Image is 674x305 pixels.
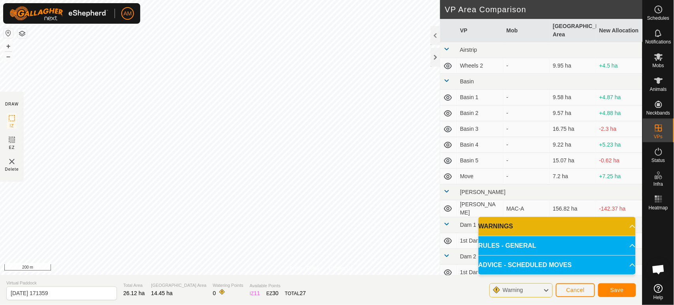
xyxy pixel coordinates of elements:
td: 9.22 ha [550,137,596,153]
span: Total Area [123,282,145,289]
div: - [506,125,546,133]
div: EZ [266,289,279,297]
div: MAC-A [506,205,546,213]
span: 0 [213,290,216,296]
div: - [506,141,546,149]
span: Status [651,158,665,163]
span: IZ [10,123,14,129]
span: Warning [503,287,523,293]
button: – [4,52,13,61]
td: -0.62 ha [596,153,642,169]
span: Dam 2 [460,253,476,260]
button: + [4,41,13,51]
span: Mobs [653,63,664,68]
span: 27 [300,290,306,296]
td: Basin 4 [457,137,503,153]
div: - [506,172,546,181]
h2: VP Area Comparison [445,5,642,14]
td: +7.25 ha [596,169,642,185]
td: 7.2 ha [550,169,596,185]
span: Basin [460,78,474,85]
span: RULES - GENERAL [478,241,537,250]
div: - [506,62,546,70]
td: 1st Dam 1 [457,265,503,281]
span: Heatmap [649,205,668,210]
button: Cancel [556,283,595,297]
button: Map Layers [17,29,27,38]
td: -142.37 ha [596,200,642,217]
span: Infra [653,182,663,186]
span: Airstrip [460,47,477,53]
span: [PERSON_NAME] [460,189,505,195]
span: ADVICE - SCHEDULED MOVES [478,260,572,270]
td: Basin 5 [457,153,503,169]
td: 15.07 ha [550,153,596,169]
th: Mob [503,19,550,42]
span: 30 [273,290,279,296]
div: - [506,156,546,165]
td: 1st Dam 2 [457,233,503,249]
td: 9.57 ha [550,105,596,121]
span: Save [610,287,624,293]
span: [GEOGRAPHIC_DATA] Area [151,282,207,289]
span: Available Points [250,282,306,289]
td: Basin 2 [457,105,503,121]
td: 9.95 ha [550,58,596,74]
div: - [506,93,546,102]
span: Animals [650,87,667,92]
td: 16.75 ha [550,121,596,137]
button: Save [598,283,636,297]
div: IZ [250,289,260,297]
th: [GEOGRAPHIC_DATA] Area [550,19,596,42]
td: Wheels 2 [457,58,503,74]
td: +5.23 ha [596,137,642,153]
td: [PERSON_NAME] [457,200,503,217]
span: Schedules [647,16,669,21]
span: VPs [654,134,663,139]
span: Notifications [646,40,671,44]
img: Gallagher Logo [9,6,108,21]
td: Basin 3 [457,121,503,137]
span: Virtual Paddock [6,280,117,286]
span: EZ [9,145,15,151]
img: VP [7,157,17,166]
div: DRAW [5,101,19,107]
span: Cancel [566,287,585,293]
td: Basin 1 [457,90,503,105]
th: VP [457,19,503,42]
button: Reset Map [4,28,13,38]
td: 156.82 ha [550,200,596,217]
span: 11 [254,290,260,296]
td: +4.88 ha [596,105,642,121]
div: - [506,109,546,117]
span: Help [653,295,663,300]
a: Contact Us [329,265,352,272]
th: New Allocation [596,19,642,42]
p-accordion-header: RULES - GENERAL [478,236,636,255]
span: 26.12 ha [123,290,145,296]
p-accordion-header: WARNINGS [478,217,636,236]
td: -2.3 ha [596,121,642,137]
a: Privacy Policy [290,265,320,272]
div: TOTAL [285,289,306,297]
td: +4.87 ha [596,90,642,105]
a: Help [643,281,674,303]
span: Watering Points [213,282,243,289]
span: Delete [5,166,19,172]
span: 14.45 ha [151,290,173,296]
span: Dam 1 [460,222,476,228]
span: WARNINGS [478,222,513,231]
span: Neckbands [646,111,670,115]
td: +4.5 ha [596,58,642,74]
td: Move [457,169,503,185]
td: 9.58 ha [550,90,596,105]
div: Open chat [647,258,670,281]
span: AM [124,9,132,18]
p-accordion-header: ADVICE - SCHEDULED MOVES [478,256,636,275]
